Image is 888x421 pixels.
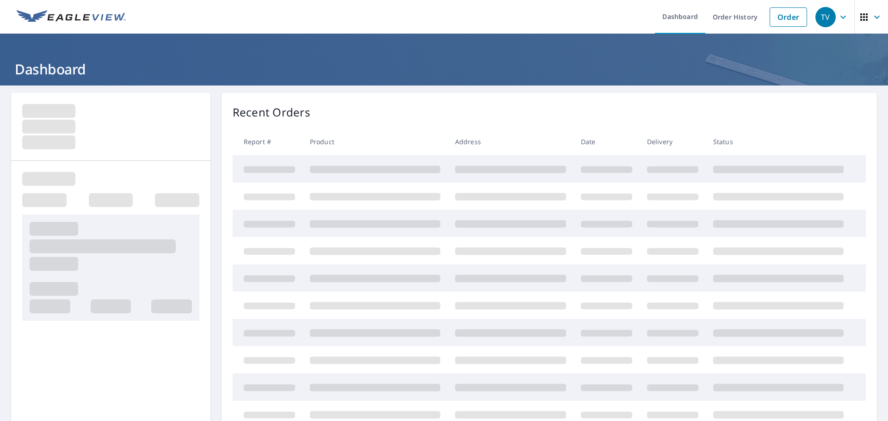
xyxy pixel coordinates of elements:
[640,128,706,155] th: Delivery
[11,60,877,79] h1: Dashboard
[233,104,310,121] p: Recent Orders
[770,7,807,27] a: Order
[448,128,573,155] th: Address
[302,128,448,155] th: Product
[573,128,640,155] th: Date
[815,7,836,27] div: TV
[233,128,302,155] th: Report #
[17,10,126,24] img: EV Logo
[706,128,851,155] th: Status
